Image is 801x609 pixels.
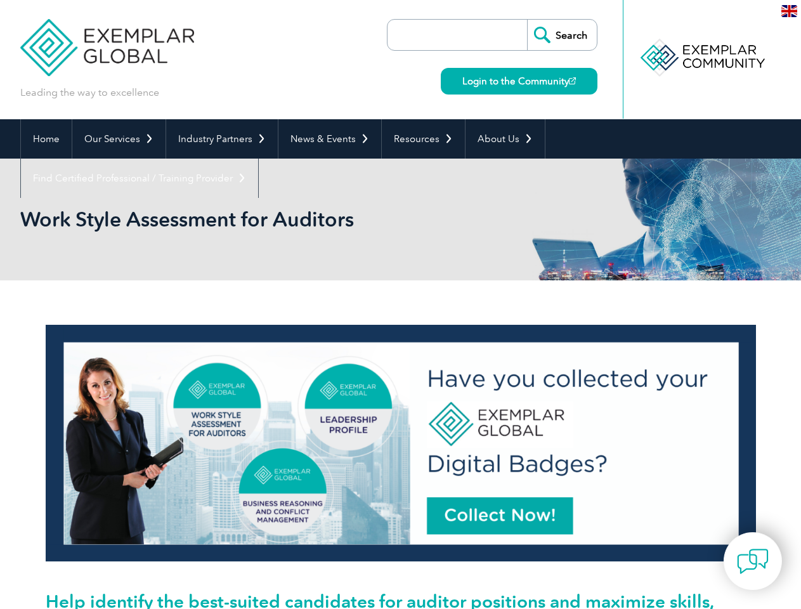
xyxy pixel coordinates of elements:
[72,119,166,159] a: Our Services
[441,68,597,95] a: Login to the Community
[569,77,576,84] img: open_square.png
[21,159,258,198] a: Find Certified Professional / Training Provider
[20,86,159,100] p: Leading the way to excellence
[466,119,545,159] a: About Us
[166,119,278,159] a: Industry Partners
[737,546,769,577] img: contact-chat.png
[20,209,553,230] h2: Work Style Assessment for Auditors
[527,20,597,50] input: Search
[382,119,465,159] a: Resources
[21,119,72,159] a: Home
[278,119,381,159] a: News & Events
[781,5,797,17] img: en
